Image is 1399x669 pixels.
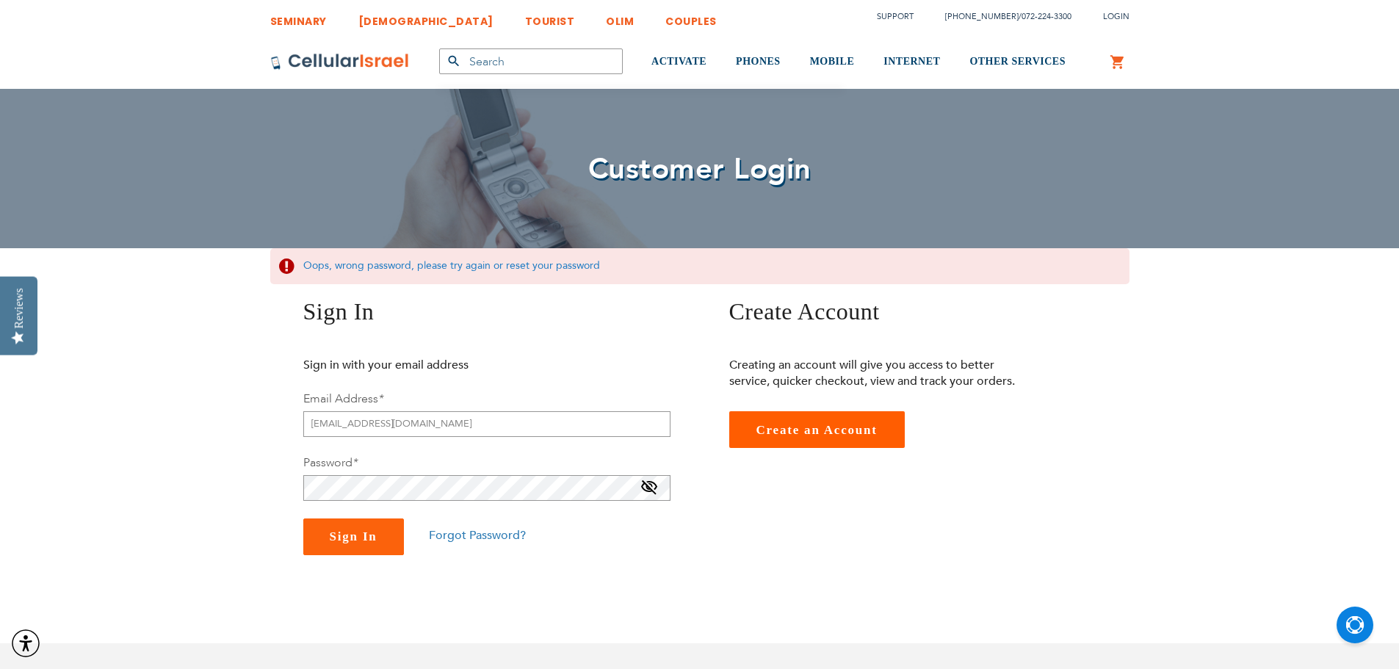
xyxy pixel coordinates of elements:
[1022,11,1071,22] a: 072-224-3300
[270,248,1129,284] div: Oops, wrong password, please try again or reset your password
[736,56,781,67] span: PHONES
[303,298,375,325] span: Sign In
[729,357,1027,389] p: Creating an account will give you access to better service, quicker checkout, view and track your...
[729,411,905,448] a: Create an Account
[651,56,706,67] span: ACTIVATE
[756,423,878,437] span: Create an Account
[606,4,634,31] a: OLIM
[303,518,404,555] button: Sign In
[270,53,410,70] img: Cellular Israel Logo
[930,6,1071,27] li: /
[729,298,880,325] span: Create Account
[303,357,601,373] p: Sign in with your email address
[969,35,1066,90] a: OTHER SERVICES
[358,4,494,31] a: [DEMOGRAPHIC_DATA]
[877,11,914,22] a: Support
[969,56,1066,67] span: OTHER SERVICES
[810,35,855,90] a: MOBILE
[810,56,855,67] span: MOBILE
[303,411,670,437] input: Email
[330,529,377,543] span: Sign In
[883,56,940,67] span: INTERNET
[525,4,575,31] a: TOURIST
[1103,11,1129,22] span: Login
[736,35,781,90] a: PHONES
[439,48,623,74] input: Search
[303,455,358,471] label: Password
[270,4,327,31] a: SEMINARY
[303,391,383,407] label: Email Address
[883,35,940,90] a: INTERNET
[429,527,526,543] a: Forgot Password?
[945,11,1019,22] a: [PHONE_NUMBER]
[665,4,717,31] a: COUPLES
[12,288,26,328] div: Reviews
[651,35,706,90] a: ACTIVATE
[588,149,811,189] span: Customer Login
